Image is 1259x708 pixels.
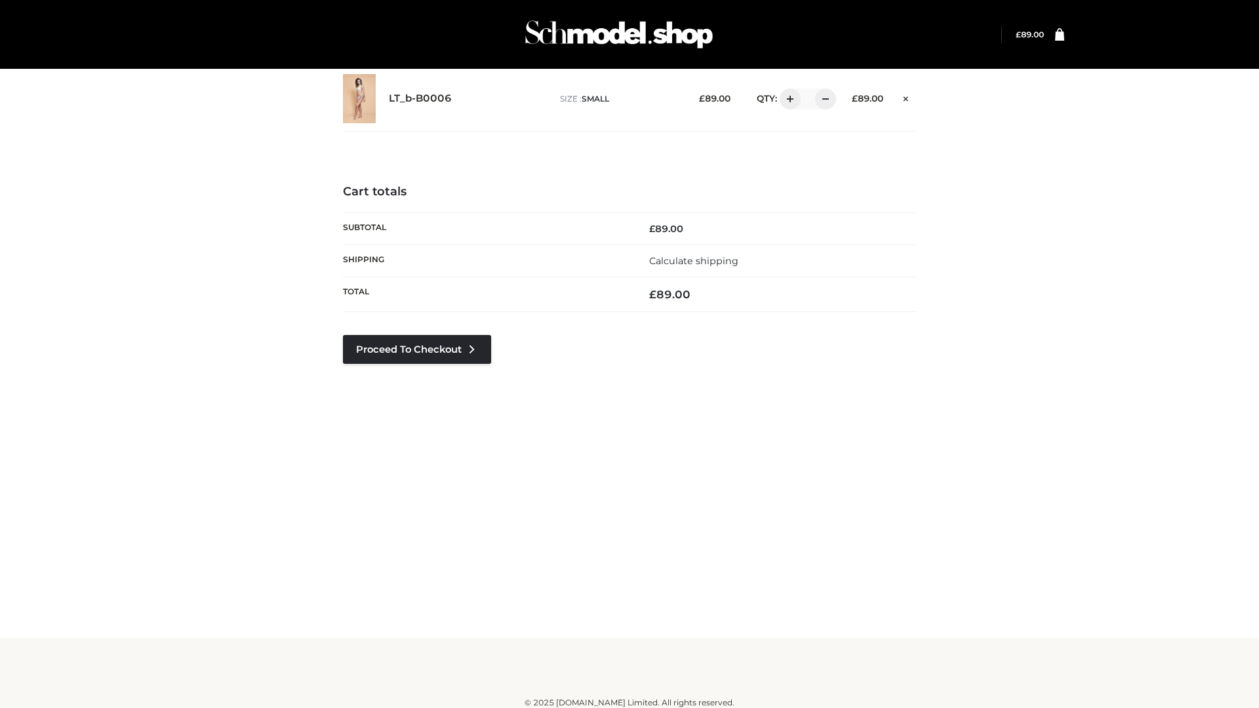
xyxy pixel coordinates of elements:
bdi: 89.00 [1016,29,1044,39]
a: £89.00 [1016,29,1044,39]
span: £ [649,223,655,235]
img: LT_b-B0006 - SMALL [343,74,376,123]
bdi: 89.00 [699,93,730,104]
p: size : [560,93,679,105]
h4: Cart totals [343,185,916,199]
span: £ [649,288,656,301]
bdi: 89.00 [649,288,690,301]
bdi: 89.00 [649,223,683,235]
span: £ [852,93,858,104]
img: Schmodel Admin 964 [521,9,717,60]
div: QTY: [744,88,831,109]
th: Shipping [343,245,629,277]
a: Proceed to Checkout [343,335,491,364]
span: SMALL [582,94,609,104]
th: Total [343,277,629,312]
a: Calculate shipping [649,255,738,267]
span: £ [1016,29,1021,39]
bdi: 89.00 [852,93,883,104]
a: Remove this item [896,88,916,106]
span: £ [699,93,705,104]
a: LT_b-B0006 [389,92,452,105]
th: Subtotal [343,212,629,245]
